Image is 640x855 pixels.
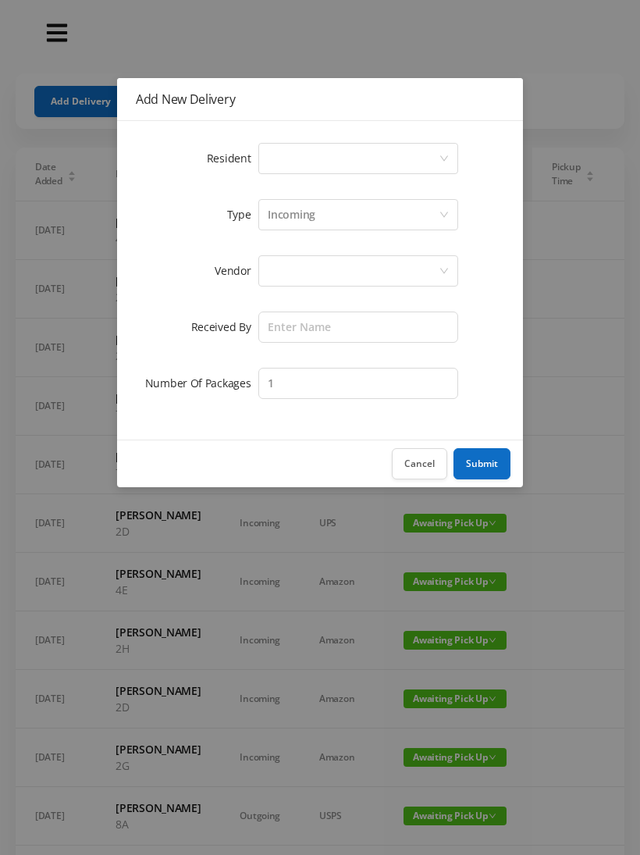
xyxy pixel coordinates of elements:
[439,210,449,221] i: icon: down
[453,448,510,479] button: Submit
[136,140,504,402] form: Add New Delivery
[145,376,259,390] label: Number Of Packages
[392,448,447,479] button: Cancel
[439,154,449,165] i: icon: down
[439,266,449,277] i: icon: down
[268,200,315,230] div: Incoming
[258,312,458,343] input: Enter Name
[215,263,258,278] label: Vendor
[136,91,504,108] div: Add New Delivery
[227,207,259,222] label: Type
[191,319,259,334] label: Received By
[207,151,259,166] label: Resident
